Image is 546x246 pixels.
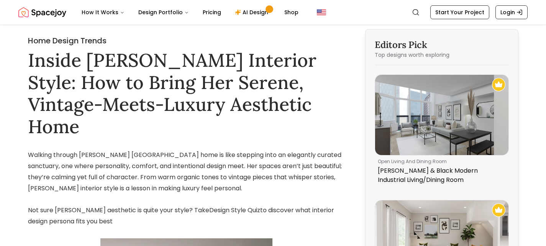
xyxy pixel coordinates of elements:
[495,5,528,19] a: Login
[375,75,508,155] img: A Gray & Black Modern Industrial Living/Dining Room
[132,5,195,20] button: Design Portfolio
[197,5,227,20] a: Pricing
[492,203,505,217] img: Recommended Spacejoy Design - Modern Contemporary Living-Dining Room With A Green Accent Wall
[28,205,345,227] div: Not sure [PERSON_NAME] aesthetic is quite your style? Take to discover what interior design perso...
[28,35,345,46] h2: Home Design Trends
[378,158,503,165] p: open living and dining room
[28,150,345,194] div: Walking through [PERSON_NAME] [GEOGRAPHIC_DATA] home is like stepping into an elegantly curated s...
[317,8,326,17] img: United States
[430,5,489,19] a: Start Your Project
[18,5,66,20] img: Spacejoy Logo
[75,5,305,20] nav: Main
[375,51,509,59] p: Top designs worth exploring
[375,39,509,51] h3: Editors Pick
[28,49,345,137] h1: Inside [PERSON_NAME] Interior Style: How to Bring Her Serene, Vintage-Meets-Luxury Aesthetic Home
[378,166,503,185] p: [PERSON_NAME] & Black Modern Industrial Living/Dining Room
[492,78,505,91] img: Recommended Spacejoy Design - A Gray & Black Modern Industrial Living/Dining Room
[278,5,305,20] a: Shop
[229,5,277,20] a: AI Design
[18,5,66,20] a: Spacejoy
[375,74,509,188] a: A Gray & Black Modern Industrial Living/Dining RoomRecommended Spacejoy Design - A Gray & Black M...
[209,206,260,215] a: Design Style Quiz
[75,5,131,20] button: How It Works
